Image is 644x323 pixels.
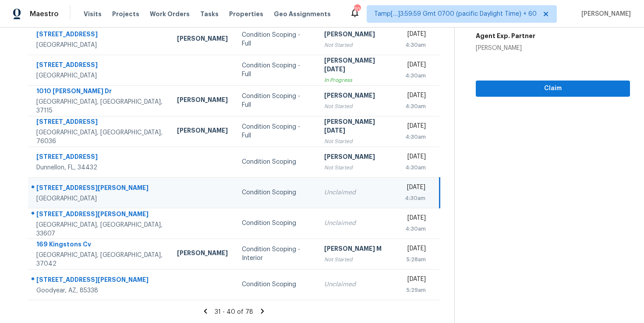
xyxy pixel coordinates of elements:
div: [GEOGRAPHIC_DATA] [36,71,163,80]
div: 169 Kingstons Cv [36,240,163,251]
div: Condition Scoping - Full [242,61,310,79]
div: [PERSON_NAME] [324,30,391,41]
div: Not Started [324,137,391,146]
div: [STREET_ADDRESS][PERSON_NAME] [36,275,163,286]
button: Claim [476,81,630,97]
div: Condition Scoping - Interior [242,245,310,263]
span: Geo Assignments [274,10,331,18]
div: 4:30am [405,102,426,111]
div: [STREET_ADDRESS] [36,152,163,163]
div: [DATE] [405,30,426,41]
div: Goodyear, AZ, 85338 [36,286,163,295]
div: Not Started [324,102,391,111]
span: Tasks [200,11,219,17]
div: Condition Scoping - Full [242,31,310,48]
div: 5:28am [405,255,426,264]
div: [PERSON_NAME] [177,126,228,137]
div: 4:30am [405,133,426,141]
span: Visits [84,10,102,18]
div: [DATE] [405,91,426,102]
span: Work Orders [150,10,190,18]
div: Not Started [324,255,391,264]
div: [DATE] [405,244,426,255]
div: Condition Scoping [242,280,310,289]
div: [GEOGRAPHIC_DATA], [GEOGRAPHIC_DATA], 76036 [36,128,163,146]
div: 4:30am [405,71,426,80]
div: 709 [354,5,360,14]
span: Maestro [30,10,59,18]
div: Condition Scoping [242,188,310,197]
div: 4:30am [405,225,426,233]
span: 31 - 40 of 78 [215,309,253,315]
div: Dunnellon, FL, 34432 [36,163,163,172]
div: 5:29am [405,286,426,295]
div: [GEOGRAPHIC_DATA], [GEOGRAPHIC_DATA], 33607 [36,221,163,238]
div: [DATE] [405,122,426,133]
div: In Progress [324,76,391,84]
div: [DATE] [405,152,426,163]
span: Properties [229,10,263,18]
div: [STREET_ADDRESS] [36,117,163,128]
div: Not Started [324,41,391,49]
div: 1010 [PERSON_NAME] Dr [36,87,163,98]
div: Condition Scoping - Full [242,92,310,109]
div: 4:30am [405,194,425,203]
div: Unclaimed [324,219,391,228]
div: [STREET_ADDRESS][PERSON_NAME] [36,183,163,194]
div: [DATE] [405,60,426,71]
div: [GEOGRAPHIC_DATA], [GEOGRAPHIC_DATA], 37115 [36,98,163,115]
div: [PERSON_NAME] [324,152,391,163]
div: 4:30am [405,163,426,172]
div: [PERSON_NAME] [324,91,391,102]
div: [DATE] [405,275,426,286]
div: [STREET_ADDRESS] [36,30,163,41]
div: 4:30am [405,41,426,49]
h5: Agent Exp. Partner [476,32,535,40]
div: [PERSON_NAME] M [324,244,391,255]
div: [PERSON_NAME][DATE] [324,56,391,76]
div: Condition Scoping [242,158,310,166]
span: Tamp[…]3:59:59 Gmt 0700 (pacific Daylight Time) + 60 [374,10,537,18]
div: [PERSON_NAME] [177,34,228,45]
div: [GEOGRAPHIC_DATA], [GEOGRAPHIC_DATA], 37042 [36,251,163,268]
div: [GEOGRAPHIC_DATA] [36,41,163,49]
div: [PERSON_NAME] [177,249,228,260]
div: Condition Scoping [242,219,310,228]
div: Condition Scoping - Full [242,123,310,140]
div: [DATE] [405,183,425,194]
span: Projects [112,10,139,18]
div: [PERSON_NAME][DATE] [324,117,391,137]
div: Not Started [324,163,391,172]
div: Unclaimed [324,280,391,289]
div: Unclaimed [324,188,391,197]
div: [STREET_ADDRESS][PERSON_NAME] [36,210,163,221]
div: [STREET_ADDRESS] [36,60,163,71]
div: [PERSON_NAME] [476,44,535,53]
span: Claim [483,83,623,94]
div: [GEOGRAPHIC_DATA] [36,194,163,203]
div: [PERSON_NAME] [177,95,228,106]
div: [DATE] [405,214,426,225]
span: [PERSON_NAME] [578,10,631,18]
